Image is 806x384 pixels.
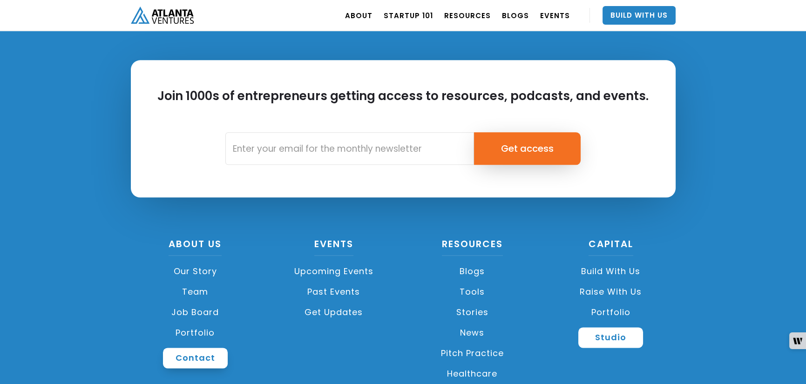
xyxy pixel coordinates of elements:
a: Pitch Practice [408,343,537,364]
a: Healthcare [408,364,537,384]
a: Upcoming Events [269,261,399,282]
a: Events [314,237,353,256]
a: News [408,323,537,343]
a: Past Events [269,282,399,302]
a: Resources [442,237,503,256]
a: Get Updates [269,302,399,323]
a: Blogs [408,261,537,282]
a: Build With Us [603,6,676,25]
a: Contact [163,348,228,368]
a: Startup 101 [384,2,433,28]
a: Team [131,282,260,302]
a: Studio [578,327,643,348]
input: Enter your email for the monthly newsletter [225,132,474,165]
form: Email Form [225,132,581,165]
a: Portfolio [546,302,676,323]
a: Build with us [546,261,676,282]
a: Portfolio [131,323,260,343]
a: RESOURCES [444,2,491,28]
a: Job Board [131,302,260,323]
a: Stories [408,302,537,323]
h2: Join 1000s of entrepreneurs getting access to resources, podcasts, and events. [157,88,649,121]
a: About US [169,237,222,256]
a: Raise with Us [546,282,676,302]
a: EVENTS [540,2,570,28]
a: ABOUT [345,2,373,28]
a: BLOGS [502,2,529,28]
a: CAPITAL [589,237,633,256]
a: Tools [408,282,537,302]
a: Our Story [131,261,260,282]
input: Get access [474,132,581,165]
